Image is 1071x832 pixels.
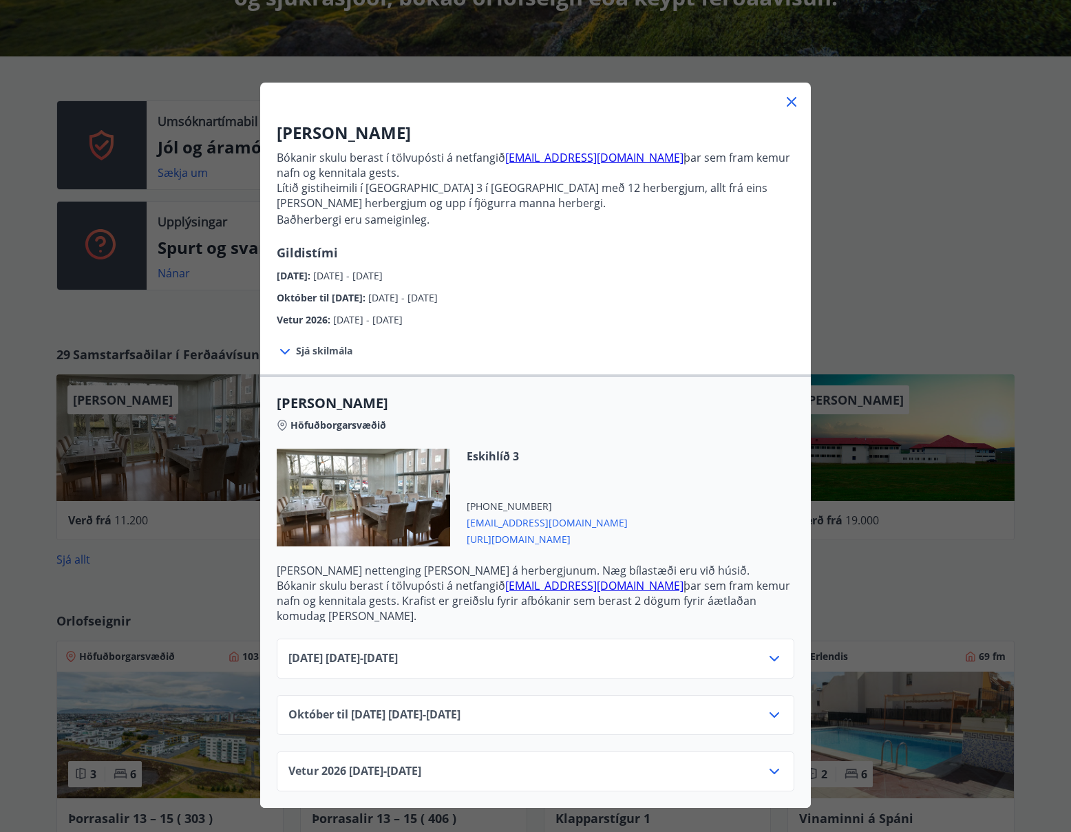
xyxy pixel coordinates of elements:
span: Október til [DATE] : [277,291,368,304]
a: [EMAIL_ADDRESS][DOMAIN_NAME] [505,578,683,593]
span: [DATE] - [DATE] [313,269,383,282]
span: Sjá skilmála [296,344,352,358]
p: Lítið gistiheimili í [GEOGRAPHIC_DATA] 3 í [GEOGRAPHIC_DATA] með 12 herbergjum, allt frá eins [PE... [277,180,794,227]
span: [DATE] - [DATE] [333,313,403,326]
span: [DATE] [DATE] - [DATE] [288,650,398,667]
p: Bókanir skulu berast í tölvupósti á netfangið þar sem fram kemur nafn og kennitala gests. [277,150,794,180]
span: Höfuðborgarsvæðið [290,418,386,432]
span: Vetur 2026 [DATE] - [DATE] [288,763,421,780]
h3: [PERSON_NAME] [277,121,794,145]
span: [DATE] - [DATE] [368,291,438,304]
span: Október til [DATE] [DATE] - [DATE] [288,707,460,723]
span: Vetur 2026 : [277,313,333,326]
span: [DATE] : [277,269,313,282]
p: [PERSON_NAME] nettenging [PERSON_NAME] á herbergjunum. Næg bílastæði eru við húsið. [277,563,794,578]
span: Eskihlíð 3 [467,449,628,464]
span: [PHONE_NUMBER] [467,500,628,513]
span: [URL][DOMAIN_NAME] [467,530,628,546]
span: [PERSON_NAME] [277,394,794,413]
p: Bókanir skulu berast í tölvupósti á netfangið þar sem fram kemur nafn og kennitala gests. Krafist... [277,578,794,623]
span: Gildistími [277,244,338,261]
a: [EMAIL_ADDRESS][DOMAIN_NAME] [505,150,683,165]
span: [EMAIL_ADDRESS][DOMAIN_NAME] [467,513,628,530]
